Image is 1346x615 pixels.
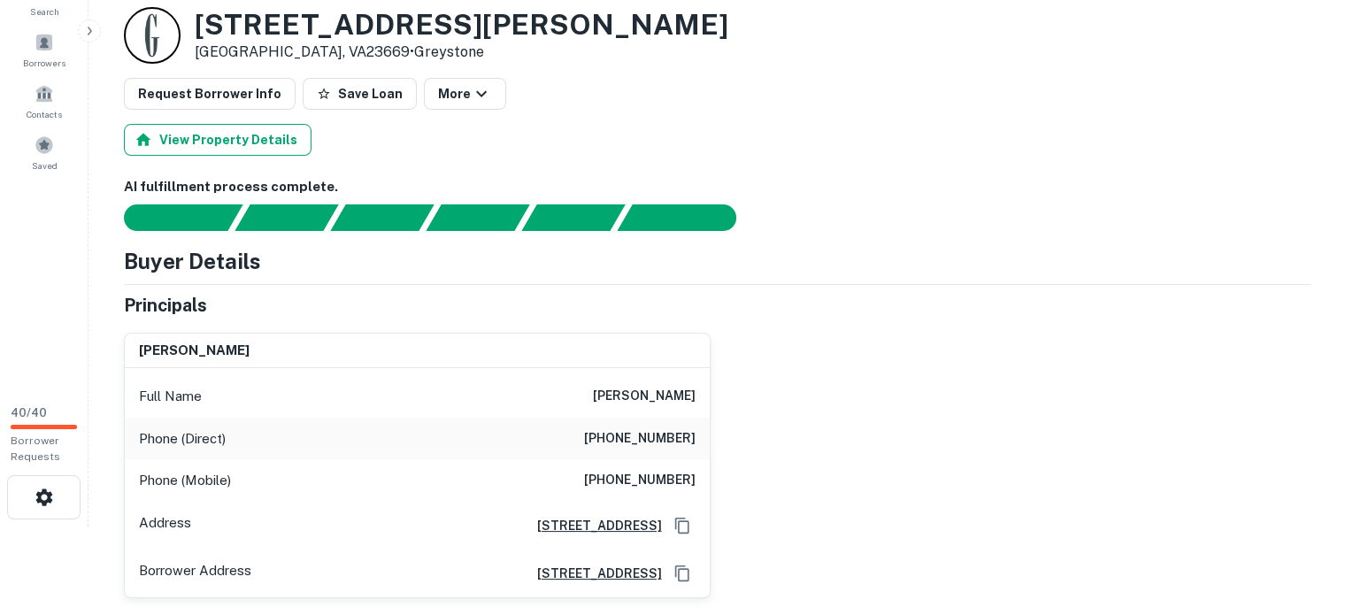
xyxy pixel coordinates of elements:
div: Documents found, AI parsing details... [330,204,434,231]
span: Saved [32,158,58,173]
div: Principals found, AI now looking for contact information... [426,204,529,231]
p: Phone (Direct) [139,428,226,450]
span: Borrower Requests [11,434,60,463]
div: AI fulfillment process complete. [618,204,758,231]
button: Save Loan [303,78,417,110]
p: Full Name [139,386,202,407]
div: Principals found, still searching for contact information. This may take time... [521,204,625,231]
h4: Buyer Details [124,245,261,277]
div: Your request is received and processing... [235,204,338,231]
a: Borrowers [5,26,83,73]
button: View Property Details [124,124,312,156]
h6: [PERSON_NAME] [139,341,250,361]
button: Request Borrower Info [124,78,296,110]
h6: AI fulfillment process complete. [124,177,1311,197]
span: Borrowers [23,56,65,70]
button: Copy Address [669,512,696,539]
span: Search [30,4,59,19]
iframe: Chat Widget [1258,473,1346,558]
h5: Principals [124,292,207,319]
span: Contacts [27,107,62,121]
h6: [PERSON_NAME] [593,386,696,407]
button: More [424,78,506,110]
a: Greystone [414,43,484,60]
a: Contacts [5,77,83,125]
div: Sending borrower request to AI... [103,204,235,231]
span: 40 / 40 [11,406,47,419]
p: Borrower Address [139,560,251,587]
h6: [PHONE_NUMBER] [584,428,696,450]
h6: [PHONE_NUMBER] [584,470,696,491]
h3: [STREET_ADDRESS][PERSON_NAME] [195,8,728,42]
a: [STREET_ADDRESS] [523,516,662,535]
p: [GEOGRAPHIC_DATA], VA23669 • [195,42,728,63]
p: Phone (Mobile) [139,470,231,491]
a: Saved [5,128,83,176]
button: Copy Address [669,560,696,587]
a: [STREET_ADDRESS] [523,564,662,583]
p: Address [139,512,191,539]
